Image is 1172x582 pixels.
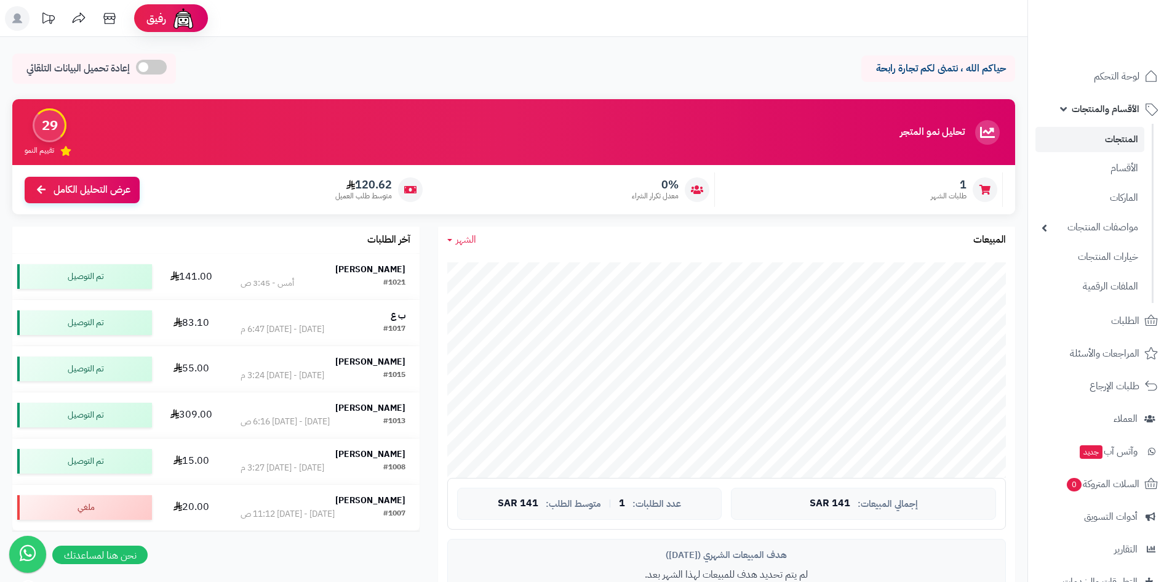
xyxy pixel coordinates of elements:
div: تم التوصيل [17,449,152,474]
span: المراجعات والأسئلة [1070,345,1139,362]
a: لوحة التحكم [1035,62,1165,91]
span: معدل تكرار الشراء [632,191,679,201]
a: طلبات الإرجاع [1035,371,1165,401]
span: 141 SAR [810,498,850,509]
td: 309.00 [157,392,226,438]
strong: [PERSON_NAME] [335,494,405,507]
a: الأقسام [1035,155,1144,182]
a: الماركات [1035,185,1144,211]
span: إجمالي المبيعات: [858,499,918,509]
div: ملغي [17,495,152,520]
span: الشهر [456,232,476,247]
a: الملفات الرقمية [1035,273,1144,300]
p: لم يتم تحديد هدف للمبيعات لهذا الشهر بعد. [457,568,996,582]
div: تم التوصيل [17,403,152,427]
div: [DATE] - [DATE] 3:24 م [241,370,324,382]
h3: تحليل نمو المتجر [900,127,965,138]
span: طلبات الشهر [931,191,967,201]
div: [DATE] - [DATE] 6:16 ص [241,416,330,428]
span: طلبات الإرجاع [1090,378,1139,395]
div: تم التوصيل [17,310,152,335]
span: الأقسام والمنتجات [1072,100,1139,118]
span: الطلبات [1111,312,1139,329]
td: 55.00 [157,346,226,392]
a: الطلبات [1035,306,1165,336]
span: | [608,499,612,508]
span: العملاء [1114,410,1138,427]
span: 1 [931,178,967,192]
td: 83.10 [157,300,226,346]
a: خيارات المنتجات [1035,244,1144,270]
div: #1007 [383,508,405,520]
div: تم التوصيل [17,357,152,381]
strong: [PERSON_NAME] [335,402,405,414]
div: #1015 [383,370,405,382]
div: #1021 [383,277,405,289]
div: #1008 [383,462,405,474]
span: أدوات التسويق [1084,508,1138,525]
a: السلات المتروكة0 [1035,469,1165,499]
span: إعادة تحميل البيانات التلقائي [26,62,130,76]
h3: آخر الطلبات [367,235,410,246]
span: 0 [1067,478,1082,491]
a: أدوات التسويق [1035,502,1165,531]
span: رفيق [146,11,166,26]
a: عرض التحليل الكامل [25,177,140,203]
a: تحديثات المنصة [33,6,63,34]
span: 1 [619,498,625,509]
span: التقارير [1114,541,1138,558]
div: #1017 [383,323,405,336]
td: 20.00 [157,485,226,530]
a: المراجعات والأسئلة [1035,339,1165,368]
span: 0% [632,178,679,192]
div: [DATE] - [DATE] 11:12 ص [241,508,335,520]
strong: [PERSON_NAME] [335,355,405,368]
span: وآتس آب [1078,443,1138,460]
div: أمس - 3:45 ص [241,277,294,289]
a: وآتس آبجديد [1035,437,1165,466]
span: عرض التحليل الكامل [54,183,130,197]
div: تم التوصيل [17,264,152,289]
strong: ب ع [391,309,405,322]
a: المنتجات [1035,127,1144,152]
td: 141.00 [157,254,226,299]
div: هدف المبيعات الشهري ([DATE]) [457,549,996,562]
a: التقارير [1035,535,1165,564]
span: السلات المتروكة [1066,475,1139,493]
span: جديد [1080,445,1102,459]
img: ai-face.png [171,6,196,31]
p: حياكم الله ، نتمنى لكم تجارة رابحة [871,62,1006,76]
span: متوسط طلب العميل [335,191,392,201]
span: 120.62 [335,178,392,192]
td: 15.00 [157,439,226,484]
div: #1013 [383,416,405,428]
a: مواصفات المنتجات [1035,214,1144,241]
span: تقييم النمو [25,145,54,156]
span: متوسط الطلب: [546,499,601,509]
span: لوحة التحكم [1094,68,1139,85]
a: العملاء [1035,404,1165,434]
h3: المبيعات [973,235,1006,246]
span: 141 SAR [498,498,538,509]
span: عدد الطلبات: [632,499,681,509]
div: [DATE] - [DATE] 6:47 م [241,323,324,336]
a: الشهر [447,233,476,247]
strong: [PERSON_NAME] [335,448,405,461]
div: [DATE] - [DATE] 3:27 م [241,462,324,474]
strong: [PERSON_NAME] [335,263,405,276]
